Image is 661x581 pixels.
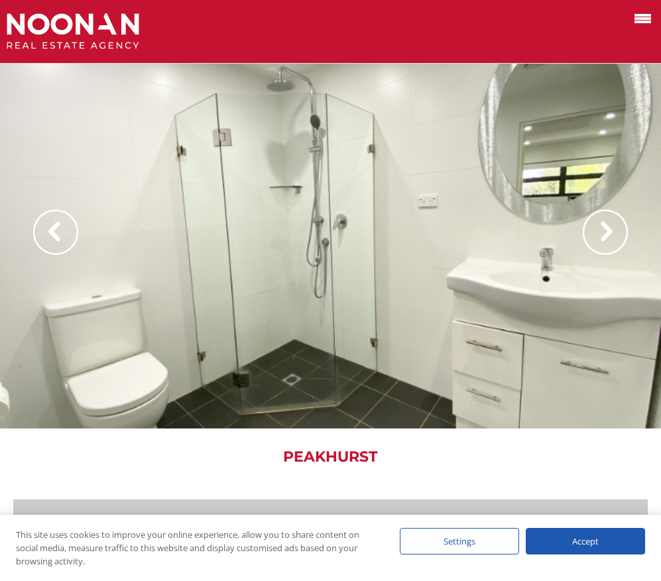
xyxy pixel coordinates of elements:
a: Map [82,514,105,527]
p: Property ID: R3284752 [489,513,618,529]
h1: PEAKHURST [13,448,648,466]
div: Accept [526,528,645,554]
div: Settings [400,528,519,554]
img: Arrow slider [583,210,628,255]
img: Arrow slider [33,210,78,255]
div: This site uses cookies to improve your online experience, allow you to share content on social me... [16,528,373,568]
img: Noonan Real Estate Agency [7,13,139,50]
a: Gallery [33,514,69,527]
